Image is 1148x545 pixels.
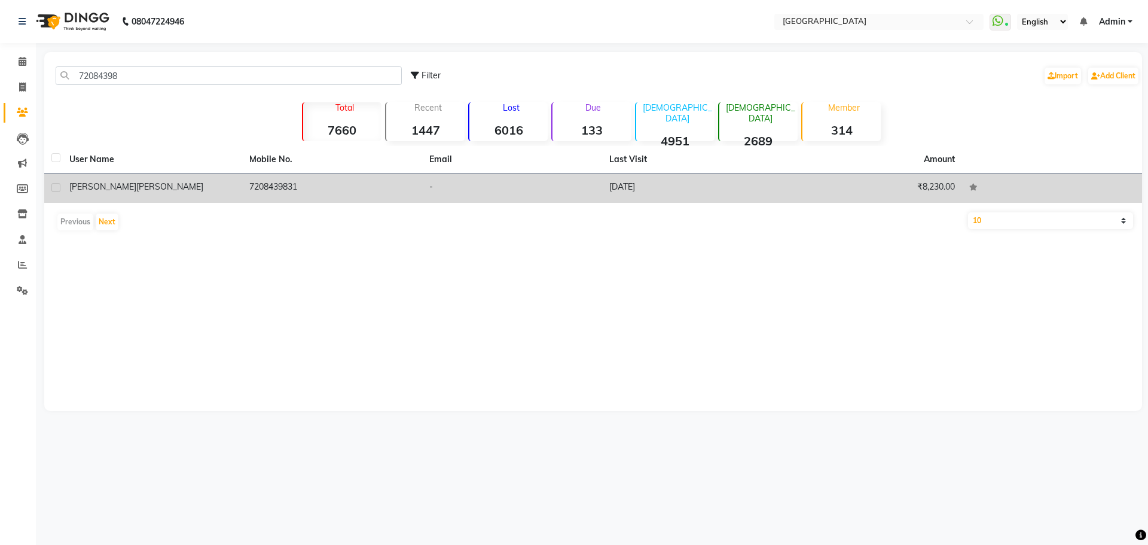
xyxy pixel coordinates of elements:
[242,146,422,173] th: Mobile No.
[602,173,782,203] td: [DATE]
[719,133,798,148] strong: 2689
[62,146,242,173] th: User Name
[96,214,118,230] button: Next
[132,5,184,38] b: 08047224946
[422,146,602,173] th: Email
[807,102,881,113] p: Member
[386,123,465,138] strong: 1447
[136,181,203,192] span: [PERSON_NAME]
[1099,16,1125,28] span: Admin
[242,173,422,203] td: 7208439831
[552,123,631,138] strong: 133
[69,181,136,192] span: [PERSON_NAME]
[308,102,381,113] p: Total
[422,173,602,203] td: -
[636,133,715,148] strong: 4951
[917,146,962,173] th: Amount
[1045,68,1081,84] a: Import
[469,123,548,138] strong: 6016
[56,66,402,85] input: Search by Name/Mobile/Email/Code
[641,102,715,124] p: [DEMOGRAPHIC_DATA]
[802,123,881,138] strong: 314
[782,173,962,203] td: ₹8,230.00
[474,102,548,113] p: Lost
[1088,68,1138,84] a: Add Client
[303,123,381,138] strong: 7660
[422,70,441,81] span: Filter
[391,102,465,113] p: Recent
[555,102,631,113] p: Due
[602,146,782,173] th: Last Visit
[724,102,798,124] p: [DEMOGRAPHIC_DATA]
[30,5,112,38] img: logo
